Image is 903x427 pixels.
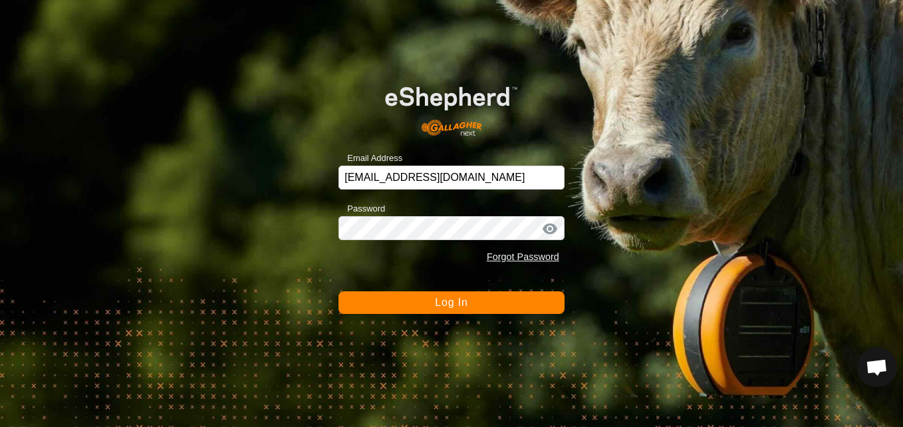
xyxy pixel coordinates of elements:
[338,166,565,190] input: Email Address
[857,347,897,387] div: Open chat
[487,251,559,262] a: Forgot Password
[435,297,467,308] span: Log In
[338,291,565,314] button: Log In
[338,202,385,215] label: Password
[338,152,402,165] label: Email Address
[361,68,542,145] img: E-shepherd Logo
